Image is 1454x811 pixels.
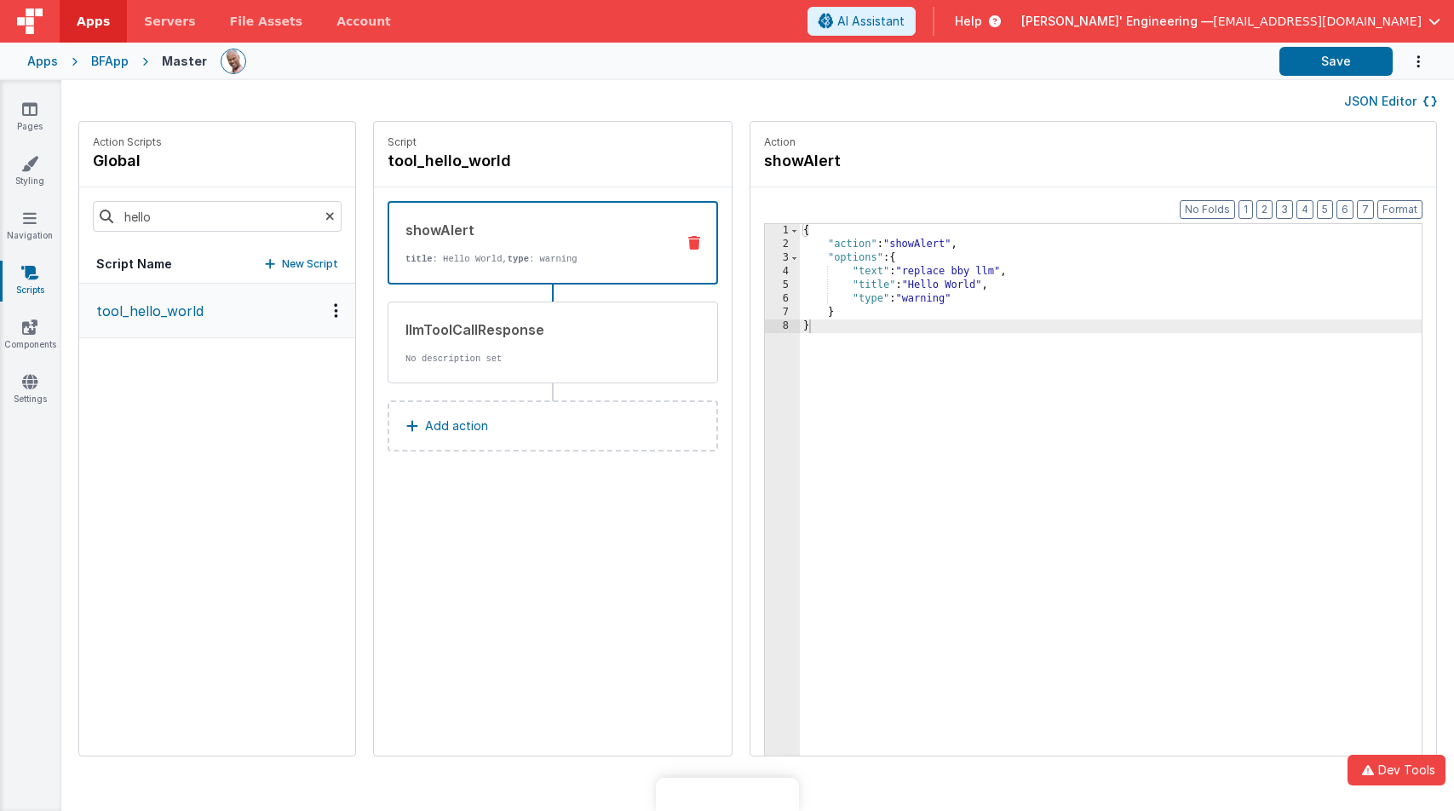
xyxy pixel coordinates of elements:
span: File Assets [230,13,303,30]
p: Action [764,135,1422,149]
button: 1 [1238,200,1253,219]
h4: showAlert [764,149,1020,173]
span: Help [955,13,982,30]
p: Action Scripts [93,135,162,149]
button: 4 [1296,200,1313,219]
button: 3 [1276,200,1293,219]
span: AI Assistant [837,13,905,30]
p: No description set [405,352,663,365]
h4: tool_hello_world [388,149,643,173]
button: JSON Editor [1344,93,1437,110]
h5: Script Name [96,256,172,273]
div: Options [324,303,348,318]
button: Options [1393,44,1427,79]
p: Add action [425,416,488,436]
span: Apps [77,13,110,30]
button: New Script [265,256,338,273]
p: Script [388,135,718,149]
div: showAlert [405,220,662,240]
strong: type [508,254,529,264]
button: 7 [1357,200,1374,219]
p: : Hello World, : warning [405,252,662,266]
div: 8 [765,319,800,333]
button: Add action [388,400,718,452]
span: Servers [144,13,195,30]
img: 11ac31fe5dc3d0eff3fbbbf7b26fa6e1 [221,49,245,73]
button: 2 [1256,200,1273,219]
div: 6 [765,292,800,306]
strong: title [405,254,433,264]
div: 3 [765,251,800,265]
div: BFApp [91,53,129,70]
span: [PERSON_NAME]' Engineering — [1021,13,1213,30]
div: 7 [765,306,800,319]
div: 2 [765,238,800,251]
button: 5 [1317,200,1333,219]
div: 1 [765,224,800,238]
button: tool_hello_world [79,284,355,338]
button: 6 [1336,200,1353,219]
button: [PERSON_NAME]' Engineering — [EMAIL_ADDRESS][DOMAIN_NAME] [1021,13,1440,30]
input: Search scripts [93,201,342,232]
div: Apps [27,53,58,70]
button: No Folds [1180,200,1235,219]
div: 4 [765,265,800,279]
button: Format [1377,200,1422,219]
div: llmToolCallResponse [405,319,663,340]
button: AI Assistant [807,7,916,36]
p: New Script [282,256,338,273]
button: Save [1279,47,1393,76]
div: Master [162,53,207,70]
div: 5 [765,279,800,292]
button: Dev Tools [1348,755,1445,785]
span: [EMAIL_ADDRESS][DOMAIN_NAME] [1213,13,1422,30]
h4: global [93,149,162,173]
p: tool_hello_world [86,301,204,321]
